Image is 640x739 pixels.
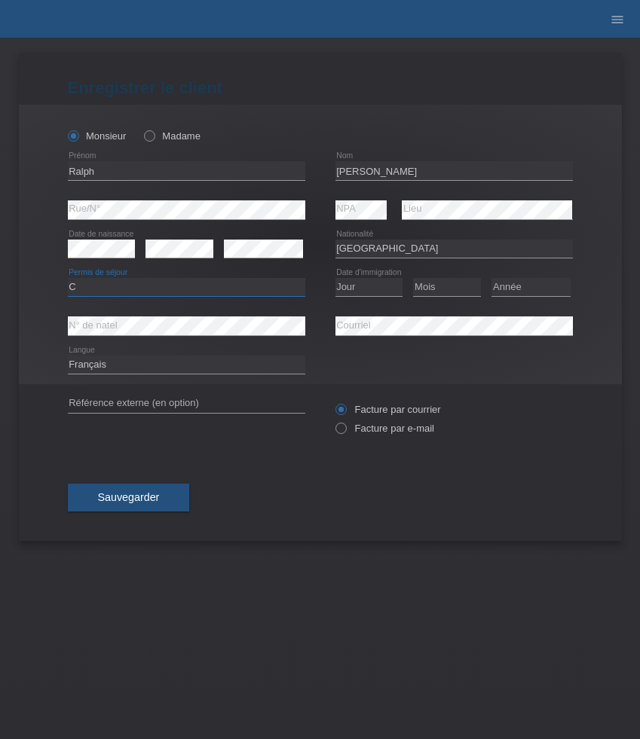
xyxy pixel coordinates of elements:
[144,130,154,140] input: Madame
[610,12,625,27] i: menu
[335,423,434,434] label: Facture par e-mail
[68,130,78,140] input: Monsieur
[602,14,632,23] a: menu
[68,484,190,512] button: Sauvegarder
[98,491,160,503] span: Sauvegarder
[335,423,345,441] input: Facture par e-mail
[68,78,573,97] h1: Enregistrer le client
[68,130,127,142] label: Monsieur
[144,130,201,142] label: Madame
[335,404,441,415] label: Facture par courrier
[335,404,345,423] input: Facture par courrier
